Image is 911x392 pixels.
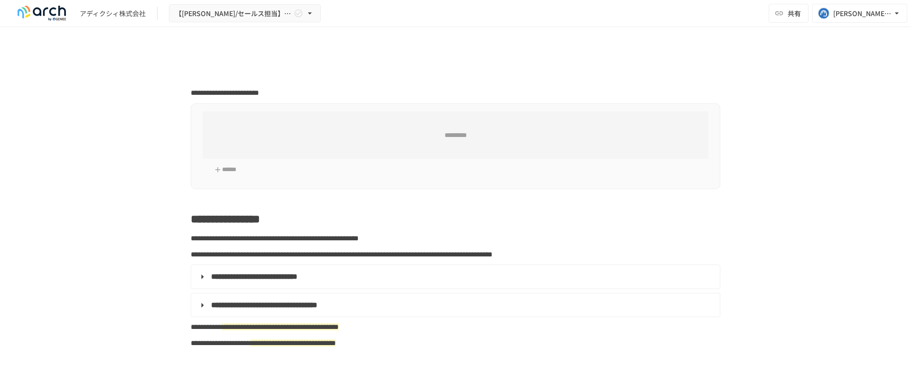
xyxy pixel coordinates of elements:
button: 共有 [769,4,809,23]
div: アディクシィ株式会社 [80,9,146,18]
button: [PERSON_NAME][EMAIL_ADDRESS][DOMAIN_NAME] [812,4,907,23]
div: [PERSON_NAME][EMAIL_ADDRESS][DOMAIN_NAME] [833,8,892,19]
img: logo-default@2x-9cf2c760.svg [11,6,72,21]
span: 共有 [788,8,801,18]
button: 【[PERSON_NAME]/セールス担当】アディクシィ株式会社様_初期設定サポート [169,4,321,23]
span: 【[PERSON_NAME]/セールス担当】アディクシィ株式会社様_初期設定サポート [175,8,292,19]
